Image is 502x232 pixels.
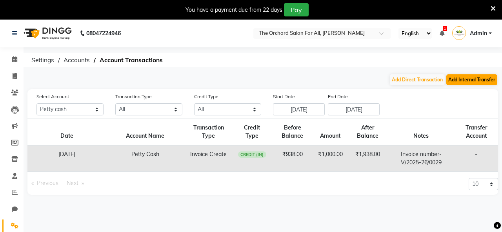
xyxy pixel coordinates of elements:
button: Add Direct Transaction [390,74,445,85]
td: ₹1,938.00 [347,145,388,172]
th: Transfer Account [454,119,498,146]
input: End Date [328,103,380,115]
th: Amount [313,119,347,146]
td: Petty Cash [106,145,184,172]
label: Start Date [273,93,295,100]
b: 08047224946 [86,22,121,44]
td: Invoice number- V/2025-26/0029 [388,145,454,172]
label: Select Account [36,93,69,100]
span: 1 [443,26,447,31]
button: Pay [284,3,309,16]
span: CREDIT (IN) [238,151,266,158]
td: Invoice Create [184,145,233,172]
td: ₹938.00 [271,145,313,172]
td: [DATE] [27,145,106,172]
button: Add Internal Transfer [446,74,497,85]
th: Before Balance [271,119,313,146]
span: Settings [27,53,58,67]
th: Transaction Type [184,119,233,146]
th: Account Name [106,119,184,146]
label: End Date [328,93,348,100]
th: Notes [388,119,454,146]
div: You have a payment due from 22 days [186,6,282,14]
span: Account Transactions [96,53,167,67]
img: logo [20,22,74,44]
span: Accounts [60,53,94,67]
span: Admin [470,29,487,38]
td: ₹1,000.00 [313,145,347,172]
label: Transaction Type [115,93,152,100]
nav: Pagination [27,178,257,189]
span: Next [67,180,78,187]
td: - [454,145,498,172]
span: Previous [37,180,58,187]
input: Start Date [273,103,325,115]
th: Credit Type [233,119,271,146]
a: 1 [440,30,444,37]
label: Credit Type [194,93,218,100]
th: Date [27,119,106,146]
img: Admin [452,26,466,40]
th: After Balance [347,119,388,146]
